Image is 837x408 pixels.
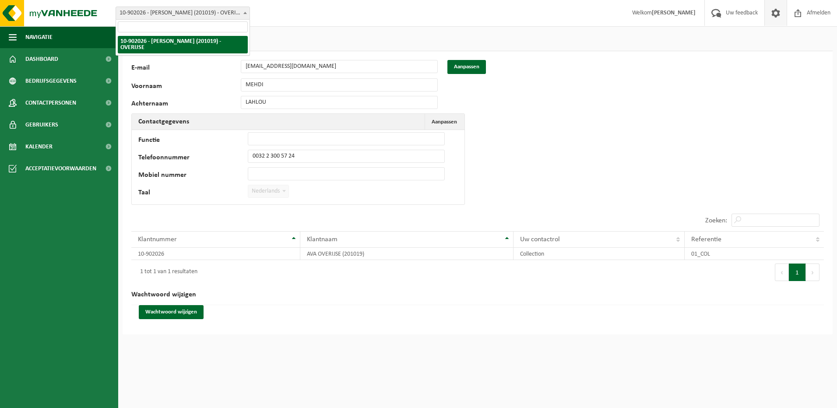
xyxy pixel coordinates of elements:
[131,100,241,109] label: Achternaam
[139,305,204,319] button: Wachtwoord wijzigen
[138,236,177,243] span: Klantnummer
[300,248,513,260] td: AVA OVERIJSE (201019)
[685,248,824,260] td: 01_COL
[132,114,196,130] h2: Contactgegevens
[432,119,457,125] span: Aanpassen
[789,264,806,281] button: 1
[25,48,58,70] span: Dashboard
[25,26,53,48] span: Navigatie
[25,158,96,179] span: Acceptatievoorwaarden
[652,10,696,16] strong: [PERSON_NAME]
[25,92,76,114] span: Contactpersonen
[136,264,197,280] div: 1 tot 1 van 1 resultaten
[25,114,58,136] span: Gebruikers
[118,36,248,53] li: 10-902026 - [PERSON_NAME] (201019) - OVERIJSE
[248,185,288,197] span: Nederlands
[131,64,241,74] label: E-mail
[705,217,727,224] label: Zoeken:
[520,236,560,243] span: Uw contactrol
[131,83,241,91] label: Voornaam
[25,70,77,92] span: Bedrijfsgegevens
[116,7,250,19] span: 10-902026 - AVA OVERIJSE (201019) - OVERIJSE
[138,189,248,198] label: Taal
[131,285,824,305] h2: Wachtwoord wijzigen
[241,60,438,73] input: E-mail
[775,264,789,281] button: Previous
[116,7,250,20] span: 10-902026 - AVA OVERIJSE (201019) - OVERIJSE
[425,114,464,130] button: Aanpassen
[806,264,819,281] button: Next
[138,154,248,163] label: Telefoonnummer
[25,136,53,158] span: Kalender
[447,60,486,74] button: Aanpassen
[307,236,338,243] span: Klantnaam
[131,248,300,260] td: 10-902026
[138,137,248,145] label: Functie
[691,236,721,243] span: Referentie
[513,248,685,260] td: Collection
[138,172,248,180] label: Mobiel nummer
